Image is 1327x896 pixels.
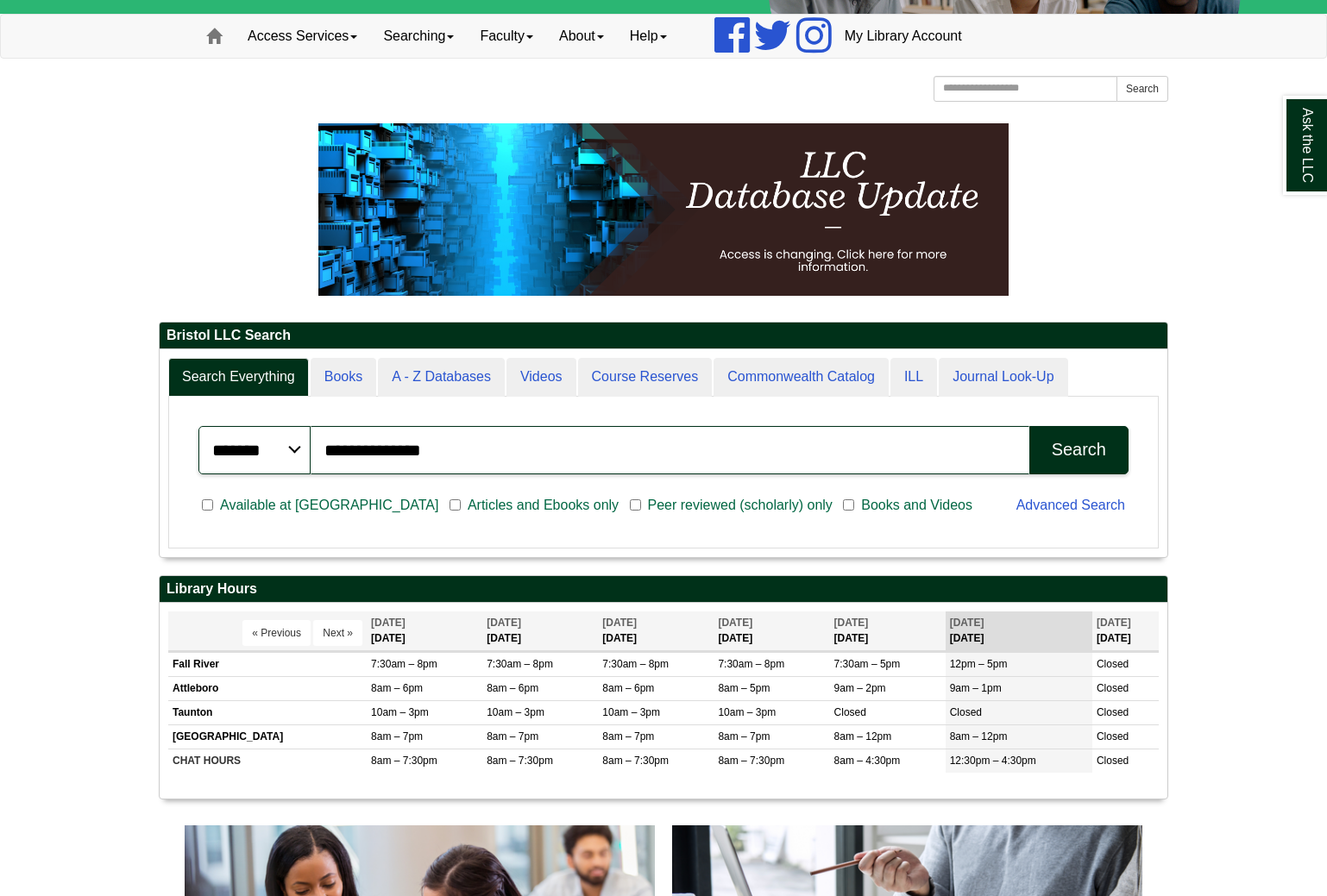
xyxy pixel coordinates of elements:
[487,658,553,670] span: 7:30am – 8pm
[371,658,437,670] span: 7:30am – 8pm
[950,682,1002,694] span: 9am – 1pm
[946,611,1092,650] th: [DATE]
[843,498,854,513] input: Books and Videos
[371,617,406,629] span: [DATE]
[834,706,866,718] span: Closed
[1016,498,1125,512] a: Advanced Search
[371,682,423,694] span: 8am – 6pm
[890,358,937,397] a: ILL
[834,755,901,767] span: 8am – 4:30pm
[1052,440,1106,460] div: Search
[832,15,975,58] a: My Library Account
[1097,755,1129,767] span: Closed
[718,706,776,718] span: 10am – 3pm
[718,755,784,767] span: 8am – 7:30pm
[630,498,641,513] input: Peer reviewed (scholarly) only
[168,676,367,700] td: Attleboro
[854,495,979,516] span: Books and Videos
[718,658,784,670] span: 7:30am – 8pm
[168,652,367,676] td: Fall River
[602,755,669,767] span: 8am – 7:30pm
[1092,611,1159,650] th: [DATE]
[168,358,309,397] a: Search Everything
[950,730,1008,742] span: 8am – 12pm
[602,617,637,629] span: [DATE]
[1116,76,1168,102] button: Search
[311,358,376,397] a: Books
[1029,426,1129,474] button: Search
[378,358,505,397] a: A - Z Databases
[160,323,1167,349] h2: Bristol LLC Search
[168,725,367,749] td: [GEOGRAPHIC_DATA]
[602,706,660,718] span: 10am – 3pm
[714,611,829,650] th: [DATE]
[1097,706,1129,718] span: Closed
[546,15,617,58] a: About
[718,617,752,629] span: [DATE]
[202,498,213,513] input: Available at [GEOGRAPHIC_DATA]
[1097,658,1129,670] span: Closed
[950,755,1036,767] span: 12:30pm – 4:30pm
[718,730,770,742] span: 8am – 7pm
[578,358,713,397] a: Course Reserves
[714,358,889,397] a: Commonwealth Catalog
[371,706,429,718] span: 10am – 3pm
[834,730,892,742] span: 8am – 12pm
[370,15,467,58] a: Searching
[235,15,370,58] a: Access Services
[834,658,901,670] span: 7:30am – 5pm
[318,123,1009,296] img: HTML tutorial
[371,755,437,767] span: 8am – 7:30pm
[641,495,840,516] span: Peer reviewed (scholarly) only
[487,706,544,718] span: 10am – 3pm
[168,700,367,724] td: Taunton
[168,749,367,774] td: CHAT HOURS
[950,706,982,718] span: Closed
[461,495,626,516] span: Articles and Ebooks only
[602,658,669,670] span: 7:30am – 8pm
[160,576,1167,603] h2: Library Hours
[213,495,445,516] span: Available at [GEOGRAPHIC_DATA]
[834,682,886,694] span: 9am – 2pm
[313,620,362,646] button: Next »
[1097,730,1129,742] span: Closed
[617,15,680,58] a: Help
[487,682,538,694] span: 8am – 6pm
[450,498,461,513] input: Articles and Ebooks only
[242,620,311,646] button: « Previous
[467,15,546,58] a: Faculty
[482,611,598,650] th: [DATE]
[1097,617,1131,629] span: [DATE]
[487,755,553,767] span: 8am – 7:30pm
[487,730,538,742] span: 8am – 7pm
[950,617,984,629] span: [DATE]
[598,611,714,650] th: [DATE]
[367,611,482,650] th: [DATE]
[1097,682,1129,694] span: Closed
[939,358,1067,397] a: Journal Look-Up
[487,617,521,629] span: [DATE]
[602,682,654,694] span: 8am – 6pm
[718,682,770,694] span: 8am – 5pm
[602,730,654,742] span: 8am – 7pm
[371,730,423,742] span: 8am – 7pm
[506,358,576,397] a: Videos
[830,611,946,650] th: [DATE]
[950,658,1008,670] span: 12pm – 5pm
[834,617,869,629] span: [DATE]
